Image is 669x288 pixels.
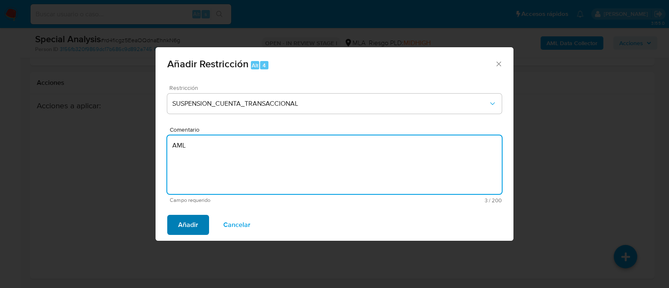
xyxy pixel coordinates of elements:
[170,127,504,133] span: Comentario
[167,94,502,114] button: Restriction
[167,215,209,235] button: Añadir
[495,60,502,67] button: Cerrar ventana
[223,216,250,234] span: Cancelar
[212,215,261,235] button: Cancelar
[172,99,488,108] span: SUSPENSION_CUENTA_TRANSACCIONAL
[167,56,249,71] span: Añadir Restricción
[169,85,504,91] span: Restricción
[170,197,336,203] span: Campo requerido
[336,198,502,203] span: Máximo 200 caracteres
[263,61,266,69] span: 4
[252,61,258,69] span: Alt
[167,135,502,194] textarea: AML
[178,216,198,234] span: Añadir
